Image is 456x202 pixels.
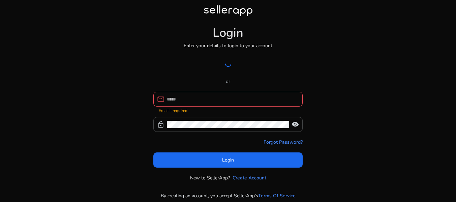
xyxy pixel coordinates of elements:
mat-error: Email is [159,107,297,114]
span: visibility [291,120,299,128]
span: mail [157,95,165,103]
a: Create Account [233,174,266,181]
h1: Login [213,26,243,40]
p: New to SellerApp? [190,174,230,181]
span: lock [157,120,165,128]
strong: required [173,108,187,113]
a: Forgot Password? [264,139,303,146]
button: Login [153,152,303,168]
p: Enter your details to login to your account [184,42,272,49]
p: or [153,78,303,85]
a: Terms Of Service [258,192,296,199]
span: Login [222,156,234,164]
